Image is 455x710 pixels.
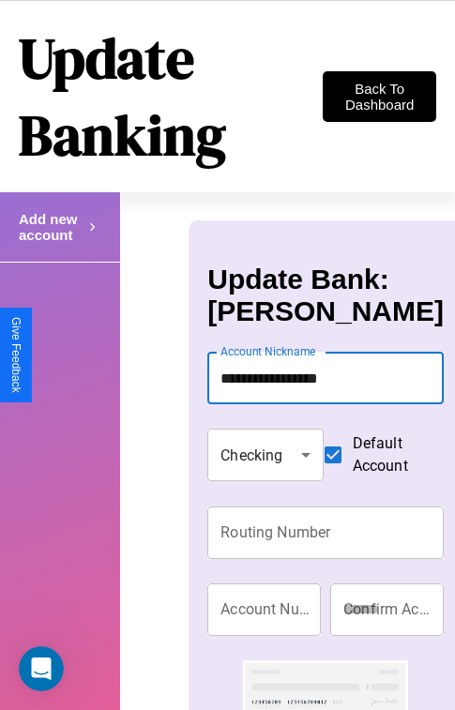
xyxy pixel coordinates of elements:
h1: Update Banking [19,20,323,174]
button: Back To Dashboard [323,71,436,122]
div: Give Feedback [9,317,23,393]
h3: Update Bank: [PERSON_NAME] [207,264,444,327]
label: Account Nickname [220,343,316,359]
iframe: Intercom live chat [19,646,64,691]
span: Default Account [353,432,429,477]
div: Checking [207,429,323,481]
h4: Add new account [19,211,84,243]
